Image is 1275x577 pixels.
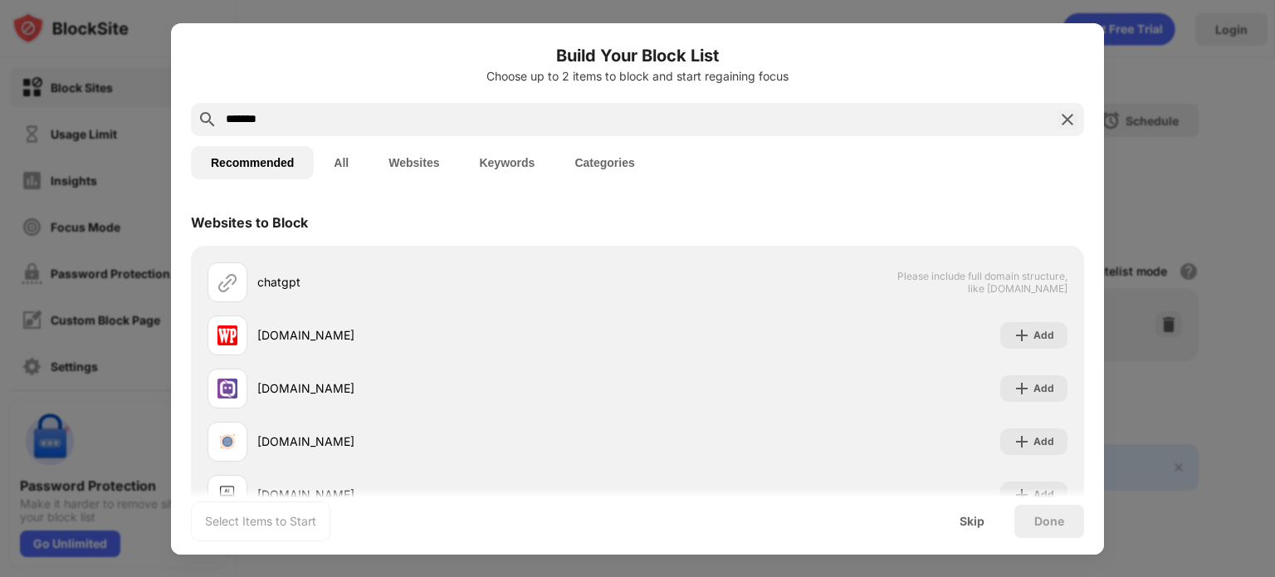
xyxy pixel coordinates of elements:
[217,272,237,292] img: url.svg
[191,146,314,179] button: Recommended
[191,70,1084,83] div: Choose up to 2 items to block and start regaining focus
[1033,327,1054,344] div: Add
[1033,487,1054,503] div: Add
[554,146,654,179] button: Categories
[1058,110,1077,130] img: search-close
[257,433,637,450] div: [DOMAIN_NAME]
[217,432,237,452] img: favicons
[257,326,637,344] div: [DOMAIN_NAME]
[198,110,217,130] img: search.svg
[1033,433,1054,450] div: Add
[896,270,1067,295] span: Please include full domain structure, like [DOMAIN_NAME]
[217,485,237,505] img: favicons
[960,515,984,528] div: Skip
[205,513,316,530] div: Select Items to Start
[191,214,308,231] div: Websites to Block
[191,43,1084,68] h6: Build Your Block List
[217,325,237,345] img: favicons
[257,273,637,291] div: chatgpt
[314,146,369,179] button: All
[369,146,459,179] button: Websites
[257,486,637,503] div: [DOMAIN_NAME]
[217,379,237,399] img: favicons
[1034,515,1064,528] div: Done
[459,146,554,179] button: Keywords
[257,379,637,397] div: [DOMAIN_NAME]
[1033,380,1054,397] div: Add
